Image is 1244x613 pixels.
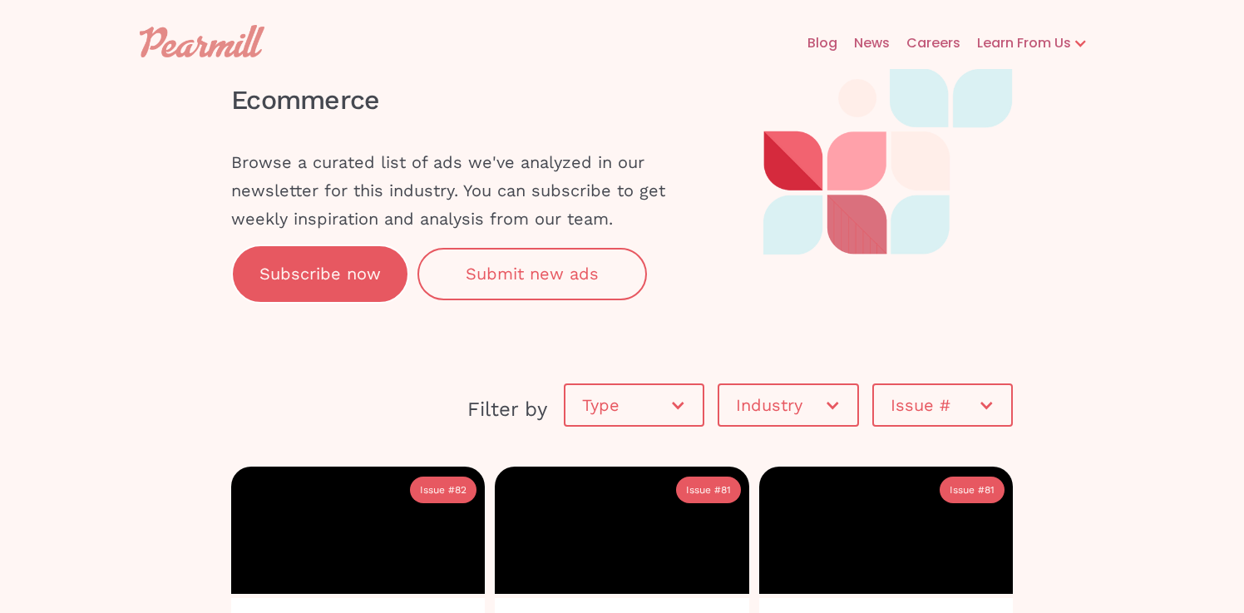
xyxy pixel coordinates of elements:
h1: Ecommerce [231,69,380,131]
div: Learn From Us [960,33,1071,53]
div: Issue # [420,482,455,498]
div: 81 [985,482,995,498]
div: 82 [455,482,466,498]
a: News [837,17,890,70]
a: Issue #81 [940,477,1005,503]
div: Issue # [950,482,985,498]
div: Issue # [891,397,978,413]
div: Issue # [874,380,1011,430]
div: Learn From Us [960,17,1104,70]
a: Subscribe now [231,245,409,304]
div: Type [565,380,703,430]
div: Type [582,397,669,413]
a: Issue #82 [410,477,476,503]
div: Industry [736,397,823,413]
a: Submit new ads [417,248,647,300]
div: Industry [719,380,856,430]
a: Careers [890,17,960,70]
div: Browse a curated list of ads we've analyzed in our newsletter for this industry. You can subscrib... [231,148,680,233]
div: Issue # [686,482,721,498]
a: Issue #81 [676,477,741,503]
div: Filter by [231,394,547,424]
div: 81 [721,482,731,498]
a: Blog [791,17,837,70]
